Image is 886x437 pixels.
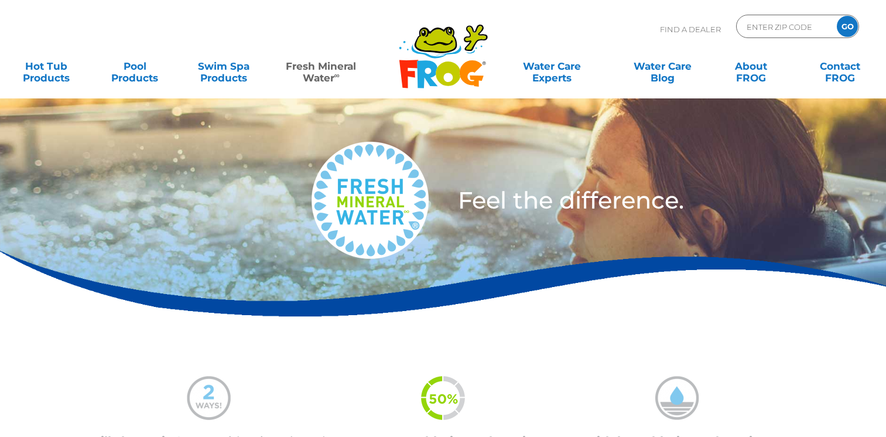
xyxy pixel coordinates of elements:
[187,376,231,420] img: mineral-water-2-ways
[805,54,874,78] a: ContactFROG
[12,54,81,78] a: Hot TubProducts
[458,189,812,212] h3: Feel the difference.
[421,376,465,420] img: fmw-50percent-icon
[660,15,721,44] p: Find A Dealer
[101,54,170,78] a: PoolProducts
[745,18,825,35] input: Zip Code Form
[278,54,364,78] a: Fresh MineralWater∞
[496,54,608,78] a: Water CareExperts
[717,54,786,78] a: AboutFROG
[837,16,858,37] input: GO
[628,54,697,78] a: Water CareBlog
[189,54,258,78] a: Swim SpaProducts
[334,71,340,80] sup: ∞
[312,142,429,259] img: fresh-mineral-water-logo-medium
[655,376,699,420] img: mineral-water-less-chlorine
